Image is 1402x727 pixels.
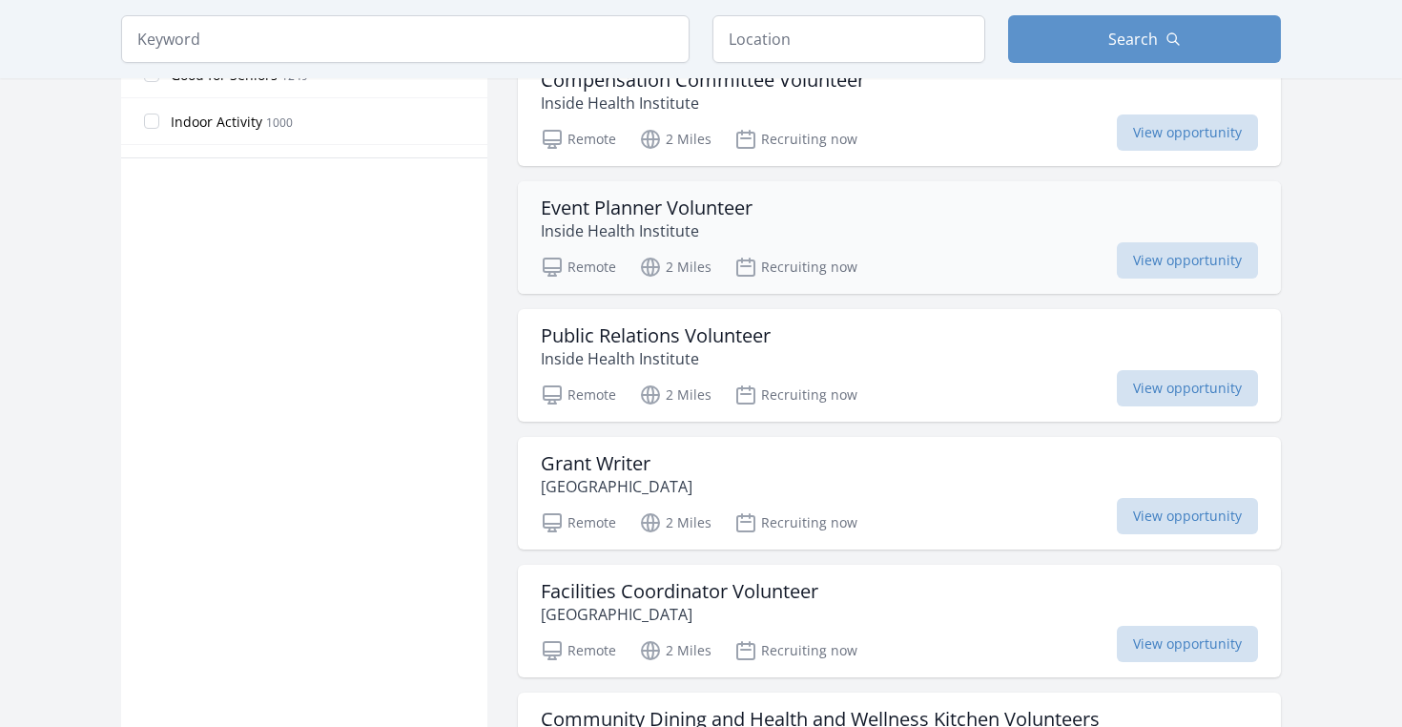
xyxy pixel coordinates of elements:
p: Inside Health Institute [541,347,771,370]
p: 2 Miles [639,128,711,151]
input: Keyword [121,15,690,63]
p: Remote [541,511,616,534]
h3: Grant Writer [541,452,692,475]
a: Compensation Committee Volunteer Inside Health Institute Remote 2 Miles Recruiting now View oppor... [518,53,1281,166]
p: Remote [541,384,616,406]
a: Grant Writer [GEOGRAPHIC_DATA] Remote 2 Miles Recruiting now View opportunity [518,437,1281,550]
span: Search [1108,28,1158,51]
p: 2 Miles [639,384,711,406]
p: Remote [541,639,616,662]
p: 2 Miles [639,639,711,662]
a: Facilities Coordinator Volunteer [GEOGRAPHIC_DATA] Remote 2 Miles Recruiting now View opportunity [518,565,1281,677]
button: Search [1008,15,1281,63]
span: 1000 [266,114,293,131]
span: View opportunity [1117,370,1258,406]
p: Recruiting now [734,639,857,662]
a: Public Relations Volunteer Inside Health Institute Remote 2 Miles Recruiting now View opportunity [518,309,1281,422]
p: Recruiting now [734,256,857,279]
span: View opportunity [1117,626,1258,662]
p: Recruiting now [734,128,857,151]
p: Inside Health Institute [541,219,753,242]
h3: Facilities Coordinator Volunteer [541,580,818,603]
p: [GEOGRAPHIC_DATA] [541,603,818,626]
p: Remote [541,256,616,279]
p: 2 Miles [639,511,711,534]
input: Indoor Activity 1000 [144,114,159,129]
span: View opportunity [1117,242,1258,279]
p: 2 Miles [639,256,711,279]
p: [GEOGRAPHIC_DATA] [541,475,692,498]
span: View opportunity [1117,114,1258,151]
p: Recruiting now [734,384,857,406]
h3: Compensation Committee Volunteer [541,69,865,92]
h3: Event Planner Volunteer [541,197,753,219]
span: View opportunity [1117,498,1258,534]
h3: Public Relations Volunteer [541,324,771,347]
p: Inside Health Institute [541,92,865,114]
p: Recruiting now [734,511,857,534]
input: Location [712,15,985,63]
a: Event Planner Volunteer Inside Health Institute Remote 2 Miles Recruiting now View opportunity [518,181,1281,294]
p: Remote [541,128,616,151]
span: Indoor Activity [171,113,262,132]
